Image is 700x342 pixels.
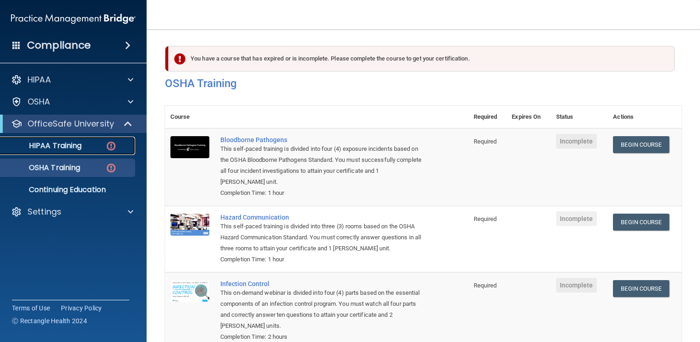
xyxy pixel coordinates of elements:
div: This self-paced training is divided into four (4) exposure incidents based on the OSHA Bloodborne... [220,143,422,188]
th: Required [468,106,507,128]
h4: OSHA Training [165,77,682,90]
span: Required [474,138,497,145]
a: Hazard Communication [220,214,422,221]
th: Status [551,106,608,128]
a: Settings [11,206,133,217]
span: Required [474,215,497,222]
a: Begin Course [613,280,669,297]
a: OSHA [11,96,133,107]
img: exclamation-circle-solid-danger.72ef9ffc.png [174,53,186,65]
span: Incomplete [556,134,597,149]
div: You have a course that has expired or is incomplete. Please complete the course to get your certi... [169,46,675,72]
p: HIPAA Training [6,141,82,150]
span: Ⓒ Rectangle Health 2024 [12,316,87,325]
a: Terms of Use [12,303,50,313]
th: Course [165,106,215,128]
th: Expires On [506,106,550,128]
span: Incomplete [556,278,597,292]
p: OSHA Training [6,163,80,172]
a: Begin Course [613,214,669,231]
div: This self-paced training is divided into three (3) rooms based on the OSHA Hazard Communication S... [220,221,422,254]
span: Required [474,282,497,289]
div: Completion Time: 1 hour [220,188,422,199]
p: Continuing Education [6,185,131,194]
img: PMB logo [11,10,136,28]
div: Completion Time: 1 hour [220,254,422,265]
p: OSHA [27,96,50,107]
th: Actions [607,106,682,128]
img: danger-circle.6113f641.png [105,162,117,174]
span: Incomplete [556,211,597,226]
h4: Compliance [27,39,91,52]
a: OfficeSafe University [11,118,133,129]
div: This on-demand webinar is divided into four (4) parts based on the essential components of an inf... [220,287,422,331]
a: Privacy Policy [61,303,102,313]
p: Settings [27,206,61,217]
img: danger-circle.6113f641.png [105,140,117,152]
a: Infection Control [220,280,422,287]
p: OfficeSafe University [27,118,114,129]
a: HIPAA [11,74,133,85]
p: HIPAA [27,74,51,85]
a: Bloodborne Pathogens [220,136,422,143]
a: Begin Course [613,136,669,153]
